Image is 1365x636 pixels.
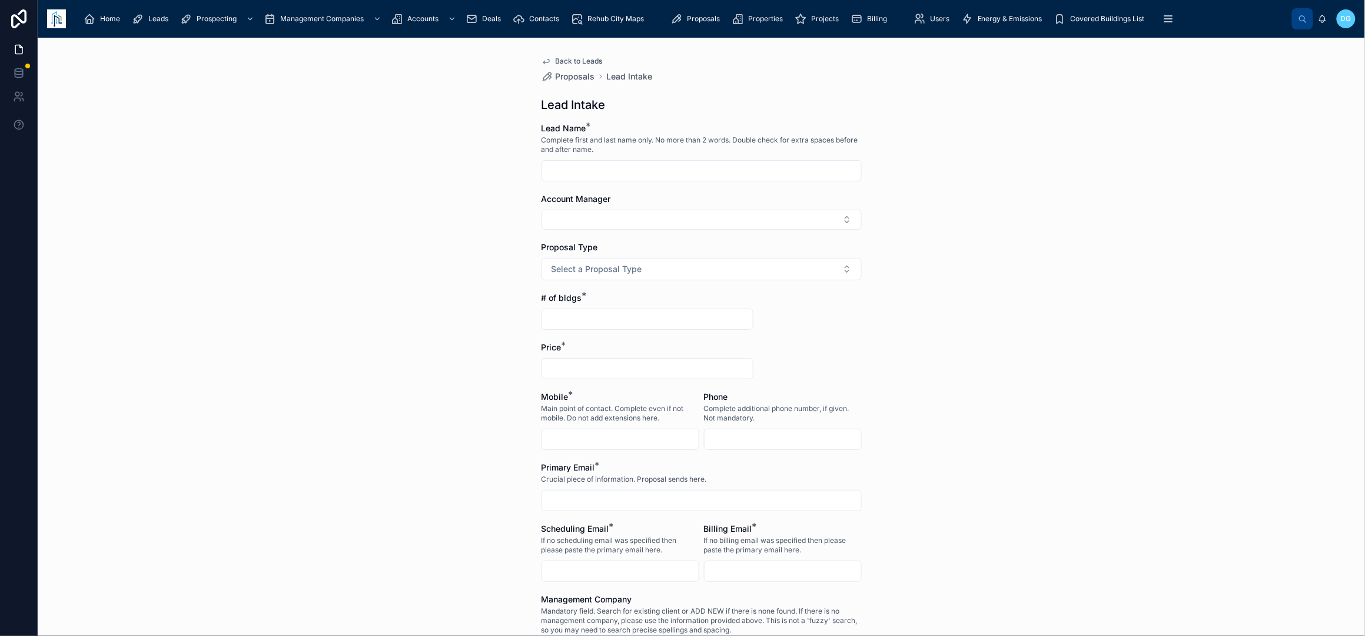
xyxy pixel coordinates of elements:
h1: Lead Intake [542,97,606,113]
a: Users [910,8,958,29]
span: Proposal Type [542,242,598,252]
span: Proposals [556,71,595,82]
a: Proposals [542,71,595,82]
span: Users [930,14,949,24]
span: Crucial piece of information. Proposal sends here. [542,475,707,484]
span: Account Manager [542,194,611,204]
span: Mobile [542,392,569,402]
a: Lead Intake [607,71,653,82]
div: scrollable content [75,6,1292,32]
span: Leads [148,14,168,24]
a: Energy & Emissions [958,8,1051,29]
a: Properties [728,8,791,29]
span: Accounts [407,14,439,24]
span: Back to Leads [556,57,603,66]
span: Energy & Emissions [978,14,1042,24]
a: Proposals [667,8,728,29]
a: Deals [462,8,509,29]
a: Management Companies [260,8,387,29]
span: Lead Name [542,123,586,133]
span: Deals [482,14,501,24]
span: Scheduling Email [542,524,609,534]
span: # of bldgs [542,293,582,303]
span: Management Company [542,594,632,604]
span: Projects [811,14,839,24]
span: Complete additional phone number, if given. Not mandatory. [704,404,862,423]
span: Mandatory field. Search for existing client or ADD NEW if there is none found. If there is no man... [542,607,862,635]
span: If no billing email was specified then please paste the primary email here. [704,536,862,555]
img: App logo [47,9,66,28]
span: Select a Proposal Type [552,263,642,275]
span: Main point of contact. Complete even if not mobile. Do not add extensions here. [542,404,699,423]
button: Select Button [542,258,862,280]
a: Home [80,8,128,29]
button: Select Button [542,210,862,230]
span: Covered Buildings List [1071,14,1145,24]
span: Billing Email [704,524,752,534]
a: Projects [791,8,847,29]
a: Leads [128,8,177,29]
a: Covered Buildings List [1051,8,1153,29]
span: Properties [748,14,783,24]
span: Billing [867,14,887,24]
span: Complete first and last name only. No more than 2 words. Double check for extra spaces before and... [542,135,862,154]
span: Phone [704,392,728,402]
span: DG [1341,14,1351,24]
a: Contacts [509,8,567,29]
a: Billing [847,8,895,29]
span: If no scheduling email was specified then please paste the primary email here. [542,536,699,555]
span: Primary Email [542,462,595,472]
span: Home [100,14,120,24]
span: Rehub City Maps [587,14,644,24]
span: Contacts [529,14,559,24]
span: Price [542,342,562,352]
a: Rehub City Maps [567,8,652,29]
span: Prospecting [197,14,237,24]
span: Proposals [687,14,720,24]
span: Management Companies [280,14,364,24]
a: Back to Leads [542,57,603,66]
a: Prospecting [177,8,260,29]
a: Accounts [387,8,462,29]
